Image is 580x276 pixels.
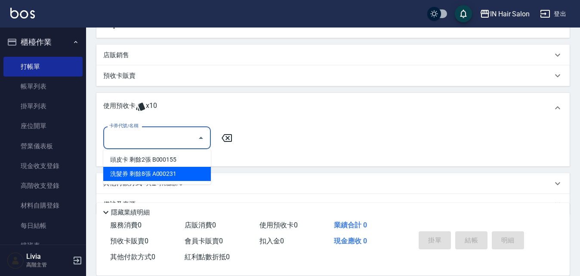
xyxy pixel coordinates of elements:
[7,252,24,269] img: Person
[96,194,570,215] div: 備註及來源
[103,71,136,80] p: 預收卡販賣
[3,116,83,136] a: 座位開單
[476,5,533,23] button: IN Hair Salon
[259,237,284,245] span: 扣入金 0
[185,237,223,245] span: 會員卡販賣 0
[96,93,570,123] div: 使用預收卡x10
[146,101,157,114] span: x10
[110,237,148,245] span: 預收卡販賣 0
[26,261,70,269] p: 高階主管
[537,6,570,22] button: 登出
[26,252,70,261] h5: Livia
[3,196,83,215] a: 材料自購登錄
[334,221,367,229] span: 業績合計 0
[3,216,83,236] a: 每日結帳
[103,101,136,114] p: 使用預收卡
[185,253,230,261] span: 紅利點數折抵 0
[3,57,83,77] a: 打帳單
[96,45,570,65] div: 店販銷售
[110,221,142,229] span: 服務消費 0
[103,167,211,181] div: 洗髮券 剩餘8張 A000231
[185,221,216,229] span: 店販消費 0
[111,208,150,217] p: 隱藏業績明細
[109,123,138,129] label: 卡券代號/名稱
[3,176,83,196] a: 高階收支登錄
[334,237,367,245] span: 現金應收 0
[3,31,83,53] button: 櫃檯作業
[96,65,570,86] div: 預收卡販賣
[3,236,83,255] a: 排班表
[103,200,136,209] p: 備註及來源
[103,153,211,167] div: 頭皮卡 剩餘2張 B000155
[259,221,298,229] span: 使用預收卡 0
[96,173,570,194] div: 其他付款方式入金可用餘額: 0
[103,51,129,60] p: 店販銷售
[3,136,83,156] a: 營業儀表板
[110,253,155,261] span: 其他付款方式 0
[3,77,83,96] a: 帳單列表
[10,8,35,18] img: Logo
[455,5,472,22] button: save
[3,156,83,176] a: 現金收支登錄
[3,96,83,116] a: 掛單列表
[194,131,208,145] button: Close
[490,9,530,19] div: IN Hair Salon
